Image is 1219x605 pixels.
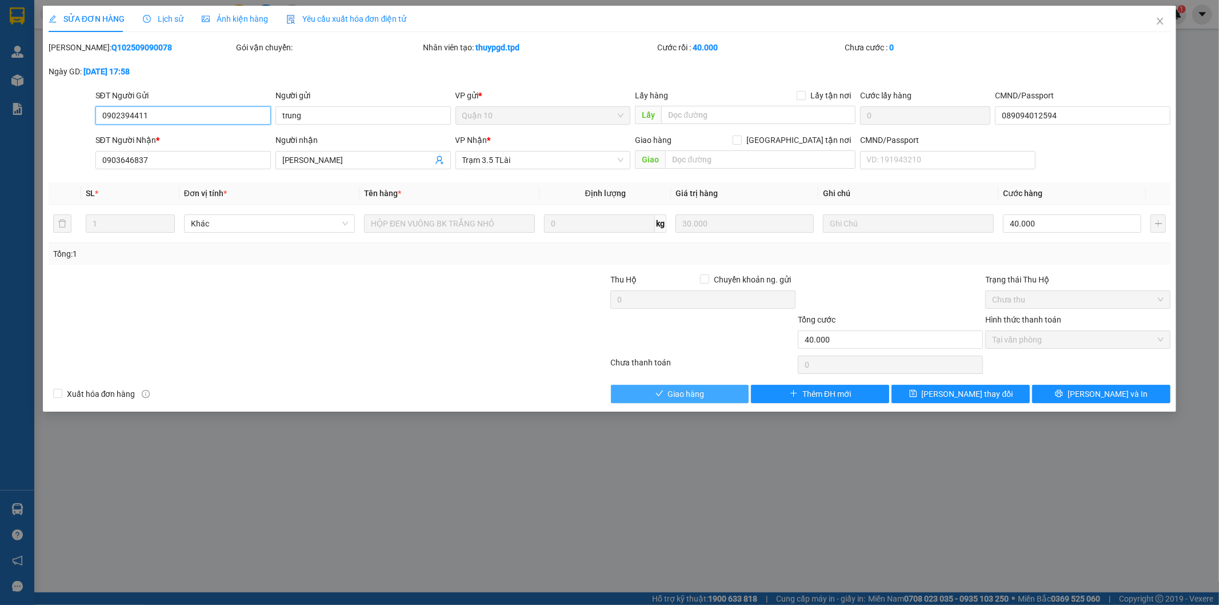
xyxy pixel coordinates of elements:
div: [PERSON_NAME]: [49,41,234,54]
button: delete [53,214,71,233]
span: Giá trị hàng [676,189,718,198]
span: Chuyển khoản ng. gửi [709,273,796,286]
span: clock-circle [143,15,151,23]
span: [GEOGRAPHIC_DATA] tận nơi [742,134,856,146]
span: Lịch sử [143,14,183,23]
span: Tên hàng [364,189,401,198]
button: plus [1150,214,1166,233]
span: Trạm 3.5 TLài [462,152,624,169]
span: edit [49,15,57,23]
span: plus [790,389,798,399]
button: checkGiao hàng [611,385,749,403]
span: [PERSON_NAME] và In [1068,388,1148,400]
input: Dọc đường [665,150,856,169]
span: Định lượng [585,189,626,198]
input: 0 [676,214,814,233]
span: user-add [435,156,444,165]
span: Cước hàng [1003,189,1042,198]
span: printer [1055,389,1063,399]
div: CMND/Passport [995,89,1170,102]
div: SĐT Người Nhận [95,134,271,146]
span: Tại văn phòng [992,331,1164,348]
div: CMND/Passport [860,134,1036,146]
input: VD: Bàn, Ghế [364,214,535,233]
b: 40.000 [693,43,718,52]
span: close [1156,17,1165,26]
span: Giao hàng [668,388,705,400]
div: [PERSON_NAME] [10,37,101,51]
span: info-circle [142,390,150,398]
div: Chưa thanh toán [610,356,797,376]
span: Gửi: [10,11,27,23]
div: Tổng: 1 [53,248,470,260]
span: Chưa thu [992,291,1164,308]
b: [DATE] 17:58 [83,67,130,76]
button: printer[PERSON_NAME] và In [1032,385,1170,403]
span: Xuất hóa đơn hàng [62,388,140,400]
b: 0 [889,43,894,52]
span: picture [202,15,210,23]
div: SĐT Người Gửi [95,89,271,102]
div: Trạng thái Thu Hộ [985,273,1170,286]
div: Cước rồi : [657,41,842,54]
span: SL [86,189,95,198]
label: Cước lấy hàng [860,91,912,100]
span: check [656,389,664,399]
div: Quận 10 [109,10,181,37]
div: Gói vận chuyển: [236,41,421,54]
button: save[PERSON_NAME] thay đổi [892,385,1030,403]
button: plusThêm ĐH mới [751,385,889,403]
span: Đơn vị tính [184,189,227,198]
span: Nhận: [109,11,137,23]
span: Giao hàng [635,136,672,145]
input: Cước lấy hàng [860,106,990,125]
div: hân [109,37,181,51]
div: Người gửi [275,89,451,102]
span: CR : [9,75,26,87]
div: Chưa cước : [845,41,1030,54]
span: Khác [191,215,348,232]
span: Quận 10 [462,107,624,124]
th: Ghi chú [818,182,998,205]
label: Hình thức thanh toán [985,315,1061,324]
img: icon [286,15,295,24]
span: Giao [635,150,665,169]
b: Q102509090078 [111,43,172,52]
input: Ghi Chú [823,214,994,233]
div: Người nhận [275,134,451,146]
span: Thu Hộ [610,275,637,284]
span: Yêu cầu xuất hóa đơn điện tử [286,14,407,23]
span: kg [655,214,666,233]
span: Tổng cước [798,315,836,324]
span: Thêm ĐH mới [802,388,851,400]
span: Ảnh kiện hàng [202,14,268,23]
input: Dọc đường [661,106,856,124]
b: thuypgd.tpd [476,43,520,52]
div: Nhân viên tạo: [423,41,656,54]
span: VP Nhận [455,136,487,145]
button: Close [1144,6,1176,38]
span: Lấy [635,106,661,124]
span: SỬA ĐƠN HÀNG [49,14,125,23]
span: Lấy hàng [635,91,668,100]
div: 40.000 [9,74,103,87]
span: Lấy tận nơi [806,89,856,102]
div: Trạm 3.5 TLài [10,10,101,37]
span: [PERSON_NAME] thay đổi [922,388,1013,400]
div: VP gửi [455,89,631,102]
span: save [909,389,917,399]
div: Ngày GD: [49,65,234,78]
